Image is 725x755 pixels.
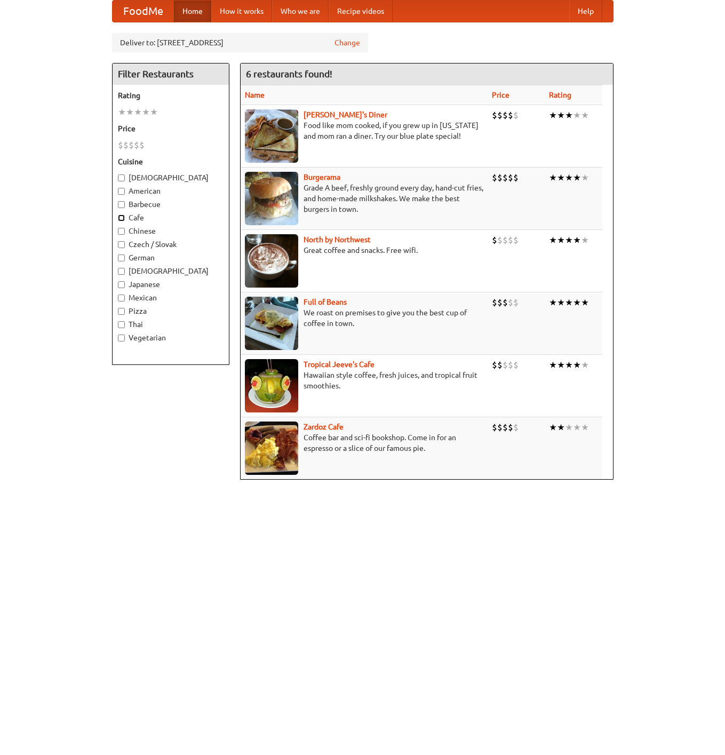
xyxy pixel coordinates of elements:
[139,139,145,151] li: $
[118,90,224,101] h5: Rating
[581,297,589,308] li: ★
[245,370,483,391] p: Hawaiian style coffee, fresh juices, and tropical fruit smoothies.
[497,109,503,121] li: $
[245,297,298,350] img: beans.jpg
[304,235,371,244] a: North by Northwest
[497,297,503,308] li: $
[492,91,509,99] a: Price
[134,139,139,151] li: $
[118,266,224,276] label: [DEMOGRAPHIC_DATA]
[508,422,513,433] li: $
[245,422,298,475] img: zardoz.jpg
[118,123,224,134] h5: Price
[508,234,513,246] li: $
[557,109,565,121] li: ★
[492,109,497,121] li: $
[245,172,298,225] img: burgerama.jpg
[118,332,224,343] label: Vegetarian
[573,297,581,308] li: ★
[497,234,503,246] li: $
[304,298,347,306] a: Full of Beans
[492,172,497,184] li: $
[549,109,557,121] li: ★
[503,234,508,246] li: $
[118,281,125,288] input: Japanese
[513,234,519,246] li: $
[492,422,497,433] li: $
[129,139,134,151] li: $
[569,1,602,22] a: Help
[118,255,125,261] input: German
[492,234,497,246] li: $
[557,234,565,246] li: ★
[304,110,387,119] a: [PERSON_NAME]'s Diner
[503,359,508,371] li: $
[334,37,360,48] a: Change
[245,234,298,288] img: north.jpg
[581,422,589,433] li: ★
[508,297,513,308] li: $
[118,241,125,248] input: Czech / Slovak
[513,172,519,184] li: $
[118,335,125,341] input: Vegetarian
[118,319,224,330] label: Thai
[565,172,573,184] li: ★
[118,201,125,208] input: Barbecue
[118,279,224,290] label: Japanese
[245,120,483,141] p: Food like mom cooked, if you grew up in [US_STATE] and mom ran a diner. Try our blue plate special!
[118,228,125,235] input: Chinese
[118,156,224,167] h5: Cuisine
[118,214,125,221] input: Cafe
[245,91,265,99] a: Name
[329,1,393,22] a: Recipe videos
[134,106,142,118] li: ★
[508,172,513,184] li: $
[497,359,503,371] li: $
[508,359,513,371] li: $
[503,297,508,308] li: $
[304,173,340,181] a: Burgerama
[513,422,519,433] li: $
[123,139,129,151] li: $
[118,306,224,316] label: Pizza
[118,199,224,210] label: Barbecue
[565,109,573,121] li: ★
[126,106,134,118] li: ★
[245,307,483,329] p: We roast on premises to give you the best cup of coffee in town.
[573,172,581,184] li: ★
[557,422,565,433] li: ★
[557,172,565,184] li: ★
[549,91,571,99] a: Rating
[549,234,557,246] li: ★
[174,1,211,22] a: Home
[581,172,589,184] li: ★
[304,423,344,431] a: Zardoz Cafe
[497,172,503,184] li: $
[557,297,565,308] li: ★
[497,422,503,433] li: $
[492,297,497,308] li: $
[118,268,125,275] input: [DEMOGRAPHIC_DATA]
[304,360,375,369] b: Tropical Jeeve's Cafe
[118,186,224,196] label: American
[513,109,519,121] li: $
[245,359,298,412] img: jeeves.jpg
[503,422,508,433] li: $
[272,1,329,22] a: Who we are
[118,172,224,183] label: [DEMOGRAPHIC_DATA]
[565,234,573,246] li: ★
[573,422,581,433] li: ★
[113,1,174,22] a: FoodMe
[118,106,126,118] li: ★
[150,106,158,118] li: ★
[142,106,150,118] li: ★
[118,308,125,315] input: Pizza
[581,109,589,121] li: ★
[118,252,224,263] label: German
[118,174,125,181] input: [DEMOGRAPHIC_DATA]
[581,234,589,246] li: ★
